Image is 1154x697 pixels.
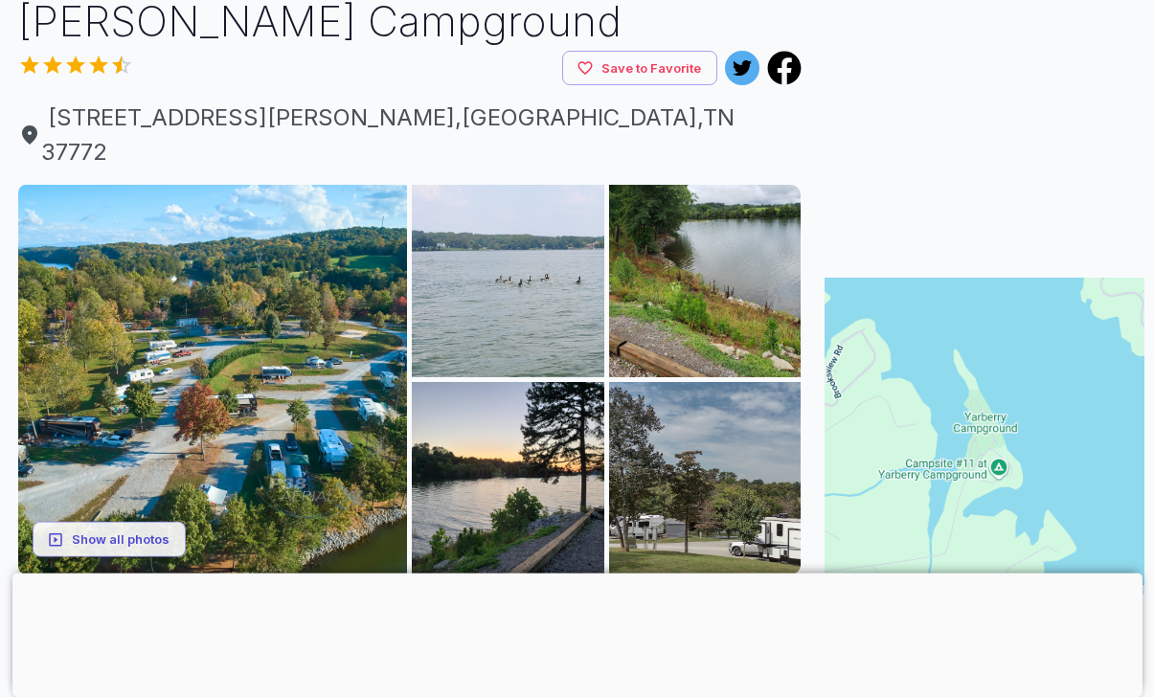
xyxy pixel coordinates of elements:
button: Show all photos [33,522,186,557]
img: AAcXr8qe2yy1ZGMFYidmzkLILGDTAvP7Xzpd9Tda91xCBkCUOhO3X16c4jv00IOvEva7Anygv6W8ZdgtSdxO0BCJ4VXD7ndnV... [412,382,604,574]
img: AAcXr8o8ZsUf5HNgWliLgykOa29e2KopMSx-4PPfhxuajfn6qYZExMFizlEKypawkcFJ_kf7ITvy8t0yeTJ4LqWubSbc-jk9W... [412,185,604,377]
iframe: Advertisement [12,573,975,692]
button: Save to Favorite [562,51,717,86]
img: AAcXr8oSEuuBsMBBn1mbSQctDb5OQ95kawWyVmbjqLldxKmVGVXEilo02r2cClfQvVkzCbfGsLaRFYOR5YZfivutMXabt4Yf6... [609,382,802,574]
span: [STREET_ADDRESS][PERSON_NAME] , [GEOGRAPHIC_DATA] , TN 37772 [18,101,802,169]
a: [STREET_ADDRESS][PERSON_NAME],[GEOGRAPHIC_DATA],TN 37772 [18,101,802,169]
img: AAcXr8pbC0nYvnug-AJW0EaEnnto5YeXjXtVFKzJbb0yVLWbd_kczzIUgPH0Icvl-KYO4ed8ecu301eCHbxUhQZWQ7j7otSnQ... [609,185,802,377]
img: Map for Yarberry Campground [825,278,1144,597]
img: AAcXr8reoWIOrY0u53RtXQ36gir-l9Gm3c1Rn8uXLha_sNkkIzH9OHWeVXfmgTHSdjTkBoOWhh2AeI2xPWM2rt0R--7LU-nil... [18,185,408,574]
